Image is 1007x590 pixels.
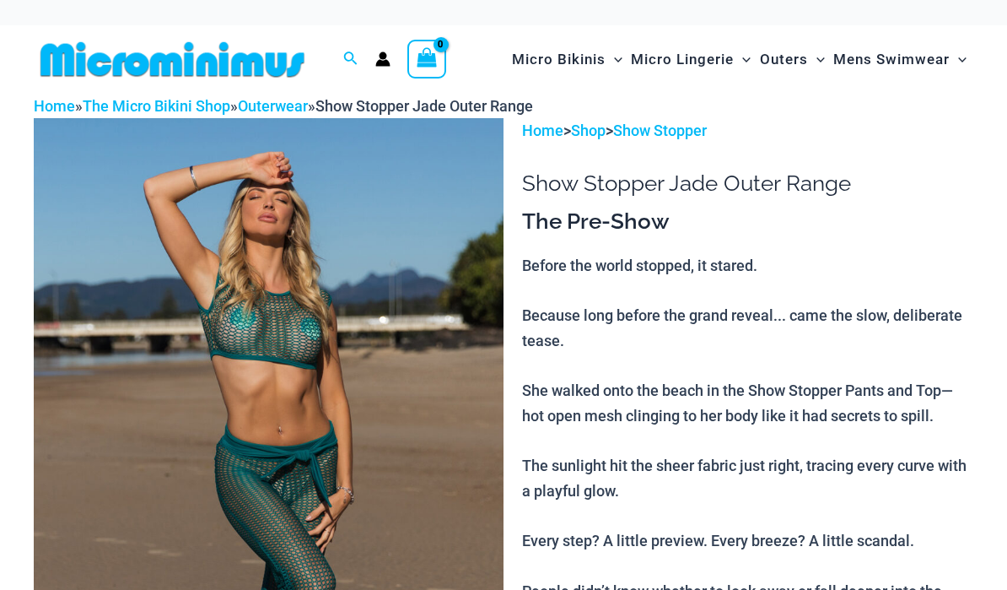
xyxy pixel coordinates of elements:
a: Home [522,122,563,139]
a: The Micro Bikini Shop [83,97,230,115]
a: Shop [571,122,606,139]
a: Show Stopper [613,122,707,139]
a: View Shopping Cart, empty [407,40,446,78]
a: Home [34,97,75,115]
a: Mens SwimwearMenu ToggleMenu Toggle [829,34,971,85]
span: » » » [34,97,533,115]
span: Micro Lingerie [631,38,734,81]
a: Micro BikinisMenu ToggleMenu Toggle [508,34,627,85]
nav: Site Navigation [505,31,973,88]
img: MM SHOP LOGO FLAT [34,41,311,78]
span: Menu Toggle [734,38,751,81]
span: Mens Swimwear [833,38,950,81]
span: Show Stopper Jade Outer Range [315,97,533,115]
a: OutersMenu ToggleMenu Toggle [756,34,829,85]
span: Menu Toggle [808,38,825,81]
h1: Show Stopper Jade Outer Range [522,171,973,197]
a: Account icon link [375,51,390,67]
p: > > [522,118,973,143]
a: Outerwear [238,97,308,115]
a: Search icon link [343,49,358,70]
span: Menu Toggle [950,38,967,81]
h3: The Pre-Show [522,208,973,236]
a: Micro LingerieMenu ToggleMenu Toggle [627,34,755,85]
span: Micro Bikinis [512,38,606,81]
span: Outers [760,38,808,81]
span: Menu Toggle [606,38,622,81]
